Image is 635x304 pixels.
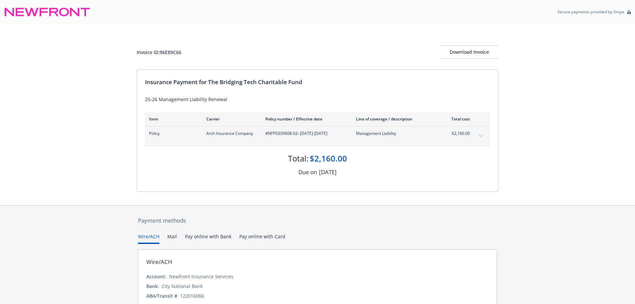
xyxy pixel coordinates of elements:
[149,116,196,122] div: Item
[288,153,308,164] div: Total:
[145,126,490,146] div: PolicyArch Insurance Company#NFP0339608-02- [DATE]-[DATE]Management Liability$2,160.00expand content
[206,130,255,136] span: Arch Insurance Company
[145,78,490,86] div: Insurance Payment for The Bridging Tech Charitable Fund
[146,292,177,299] div: ABA/Transit #
[445,116,470,122] div: Total cost
[167,233,177,244] button: Mail
[185,233,231,244] button: Pay online with Bank
[557,9,624,15] p: Secure payments provided by Stripe
[146,273,166,280] div: Account:
[356,130,434,136] span: Management Liability
[169,273,233,280] div: Newfront Insurance Services
[440,46,498,58] div: Download Invoice
[475,130,486,141] button: expand content
[149,130,196,136] span: Policy
[265,130,345,136] span: #NFP0339608-02 - [DATE]-[DATE]
[146,283,159,290] div: Bank:
[146,258,172,266] div: Wire/ACH
[180,292,204,299] div: 122016066
[206,116,255,122] div: Carrier
[162,283,203,290] div: City National Bank
[265,116,345,122] div: Policy number / Effective date
[298,168,317,177] div: Due on
[239,233,285,244] button: Pay online with Card
[445,130,470,136] span: $2,160.00
[440,45,498,59] button: Download Invoice
[310,153,347,164] div: $2,160.00
[138,216,497,225] div: Payment methods
[137,49,181,56] div: Invoice ID: 96E89C66
[138,233,159,244] button: Wire/ACH
[145,96,490,103] div: 25-26 Management Liability Renewal
[356,116,434,122] div: Line of coverage / description
[319,168,337,177] div: [DATE]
